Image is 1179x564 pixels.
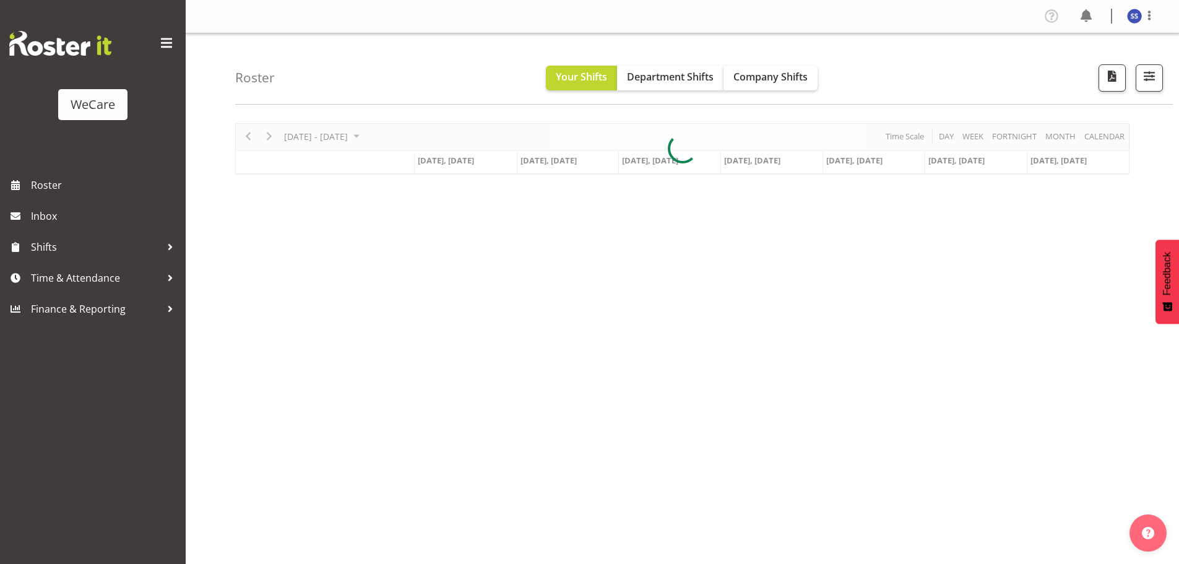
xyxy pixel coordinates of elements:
[733,70,808,84] span: Company Shifts
[9,31,111,56] img: Rosterit website logo
[617,66,723,90] button: Department Shifts
[1127,9,1142,24] img: savita-savita11083.jpg
[31,176,179,194] span: Roster
[31,238,161,256] span: Shifts
[723,66,818,90] button: Company Shifts
[556,70,607,84] span: Your Shifts
[31,269,161,287] span: Time & Attendance
[627,70,714,84] span: Department Shifts
[31,207,179,225] span: Inbox
[1099,64,1126,92] button: Download a PDF of the roster according to the set date range.
[235,71,275,85] h4: Roster
[71,95,115,114] div: WeCare
[31,300,161,318] span: Finance & Reporting
[1162,252,1173,295] span: Feedback
[1142,527,1154,539] img: help-xxl-2.png
[1136,64,1163,92] button: Filter Shifts
[546,66,617,90] button: Your Shifts
[1155,240,1179,324] button: Feedback - Show survey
